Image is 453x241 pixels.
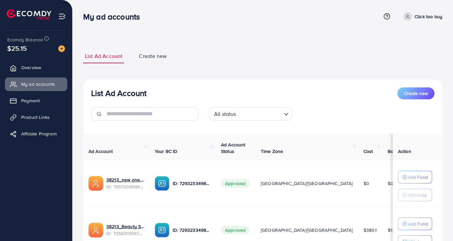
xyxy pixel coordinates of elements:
span: Ad Account Status [221,141,246,155]
span: $0 [364,180,369,187]
span: ID: 7557308996911218695 [106,183,144,190]
img: ic-ba-acc.ded83a64.svg [155,223,169,237]
a: Product Links [5,111,67,124]
div: <span class='underline'>38213_Beauty Soft_1713241368242</span></br>7358315597345652753 [106,223,144,237]
input: Search for option [238,108,281,119]
span: [GEOGRAPHIC_DATA]/[GEOGRAPHIC_DATA] [261,227,353,233]
span: $380.1 [364,227,377,233]
span: [GEOGRAPHIC_DATA]/[GEOGRAPHIC_DATA] [261,180,353,187]
button: Create new [397,87,434,99]
span: Balance [388,148,405,155]
span: List Ad Account [85,52,122,60]
span: Your BC ID [155,148,178,155]
iframe: Chat [425,211,448,236]
a: 38213_new one,,,,,_1759573270543 [106,176,144,183]
span: $25.15 [7,43,27,53]
span: Overview [21,64,41,71]
a: Click too buy [401,12,442,21]
button: Add Fund [398,217,432,230]
div: <span class='underline'>38213_new one,,,,,_1759573270543</span></br>7557308996911218695 [106,176,144,190]
span: $13.02 [388,227,402,233]
img: logo [7,9,51,20]
span: My ad accounts [21,81,55,87]
img: ic-ads-acc.e4c84228.svg [88,176,103,191]
span: $0 [388,180,393,187]
div: Search for option [209,107,292,120]
button: Withdraw [398,189,432,201]
img: image [58,45,65,52]
span: All status [213,109,238,119]
a: Payment [5,94,67,107]
img: ic-ba-acc.ded83a64.svg [155,176,169,191]
p: ID: 7293233498205437953 [173,179,210,187]
span: Action [398,148,411,155]
span: Ad Account [88,148,113,155]
p: Add Fund [408,220,428,228]
span: Time Zone [261,148,283,155]
a: My ad accounts [5,77,67,91]
span: Approved [221,226,250,234]
p: Click too buy [415,13,442,21]
span: Cost [364,148,373,155]
a: Affiliate Program [5,127,67,140]
p: ID: 7293233498205437953 [173,226,210,234]
span: Payment [21,97,40,104]
img: menu [58,13,66,20]
span: Affiliate Program [21,130,57,137]
span: Create new [404,90,428,97]
img: ic-ads-acc.e4c84228.svg [88,223,103,237]
span: ID: 7358315597345652753 [106,230,144,237]
h3: List Ad Account [91,88,146,98]
span: Product Links [21,114,50,120]
h3: My ad accounts [83,12,145,22]
p: Withdraw [408,191,427,199]
p: Add Fund [408,173,428,181]
span: Create new [139,52,167,60]
a: Overview [5,61,67,74]
span: Approved [221,179,250,188]
span: Ecomdy Balance [7,36,43,43]
a: 38213_Beauty Soft_1713241368242 [106,223,144,230]
button: Add Fund [398,171,432,183]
